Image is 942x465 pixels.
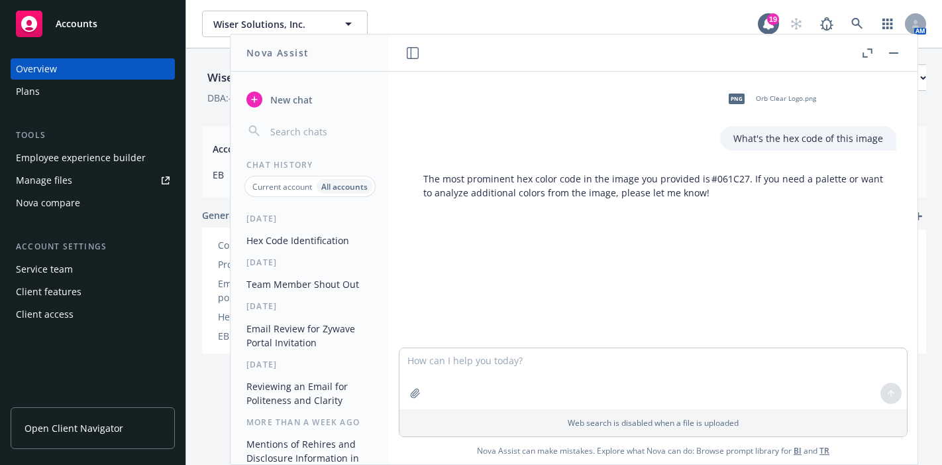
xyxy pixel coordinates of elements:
[241,273,378,295] button: Team Member Shout Out
[231,213,389,224] div: [DATE]
[16,58,57,80] div: Overview
[218,238,327,252] div: Company size
[11,281,175,302] a: Client features
[11,5,175,42] a: Accounts
[11,240,175,253] div: Account settings
[11,129,175,142] div: Tools
[794,445,802,456] a: BI
[16,192,80,214] div: Nova compare
[231,359,389,370] div: [DATE]
[813,11,840,37] a: Report a Bug
[11,170,175,191] a: Manage files
[720,82,819,115] div: pngOrb Clear Logo.png
[733,131,883,145] p: What's the hex code of this image
[11,259,175,280] a: Service team
[321,181,368,192] p: All accounts
[241,375,378,411] button: Reviewing an Email for Politeness and Clarity
[11,304,175,325] a: Client access
[218,277,327,304] div: Employee benefits portal
[11,58,175,80] a: Overview
[16,170,72,191] div: Manage files
[218,257,327,271] div: Project plan
[844,11,870,37] a: Search
[202,11,368,37] button: Wiser Solutions, Inc.
[246,46,309,60] h1: Nova Assist
[783,11,810,37] a: Start snowing
[268,93,313,107] span: New chat
[25,421,123,435] span: Open Client Navigator
[213,142,548,156] span: Account type
[207,91,232,105] div: DBA: -
[213,17,328,31] span: Wiser Solutions, Inc.
[241,318,378,354] button: Email Review for Zywave Portal Invitation
[202,208,258,222] span: General info
[241,88,378,111] button: New chat
[213,168,548,182] span: EB
[218,310,327,324] div: Healthcare Informatics
[231,417,389,428] div: More than a week ago
[11,192,175,214] a: Nova compare
[729,94,745,103] span: png
[202,69,321,86] div: Wiser Solutions, Inc.
[394,437,912,464] span: Nova Assist can make mistakes. Explore what Nova can do: Browse prompt library for and
[231,257,389,268] div: [DATE]
[11,147,175,168] a: Employee experience builder
[756,94,816,103] span: Orb Clear Logo.png
[16,281,81,302] div: Client features
[16,81,40,102] div: Plans
[423,172,883,200] p: The most prominent hex color code in the image you provided is #061C27. If you need a palette or ...
[16,147,146,168] div: Employee experience builder
[218,329,327,343] div: EB Force ID
[16,259,73,280] div: Service team
[231,159,389,170] div: Chat History
[268,122,373,141] input: Search chats
[241,230,378,251] button: Hex Code Identification
[56,19,97,29] span: Accounts
[231,300,389,312] div: [DATE]
[910,208,926,224] a: add
[819,445,829,456] a: TR
[16,304,74,325] div: Client access
[252,181,312,192] p: Current account
[11,81,175,102] a: Plans
[767,13,779,25] div: 19
[407,417,899,429] p: Web search is disabled when a file is uploaded
[874,11,901,37] a: Switch app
